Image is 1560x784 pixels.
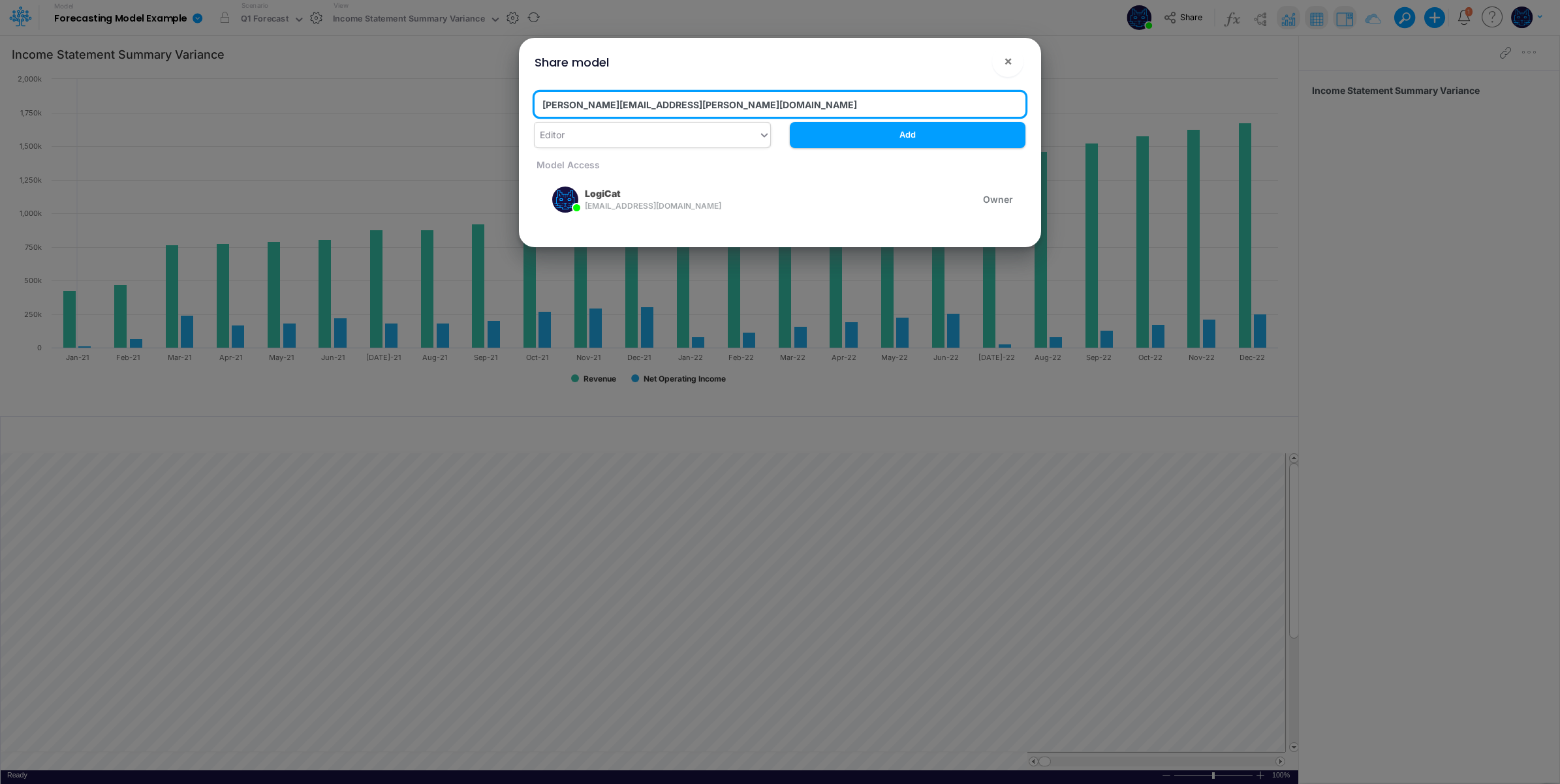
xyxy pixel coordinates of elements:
[983,192,1013,206] span: Owner
[540,128,565,142] div: Editor
[585,200,721,212] span: [EMAIL_ADDRESS][DOMAIN_NAME]
[1004,53,1012,68] span: ×
[992,46,1023,77] button: Close
[585,187,621,200] p: LogiCat
[535,53,609,71] div: Share model
[535,159,600,170] span: Model Access
[790,122,1025,147] button: Add
[552,187,578,213] img: rounded user avatar
[535,92,1025,117] input: Invite user by email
